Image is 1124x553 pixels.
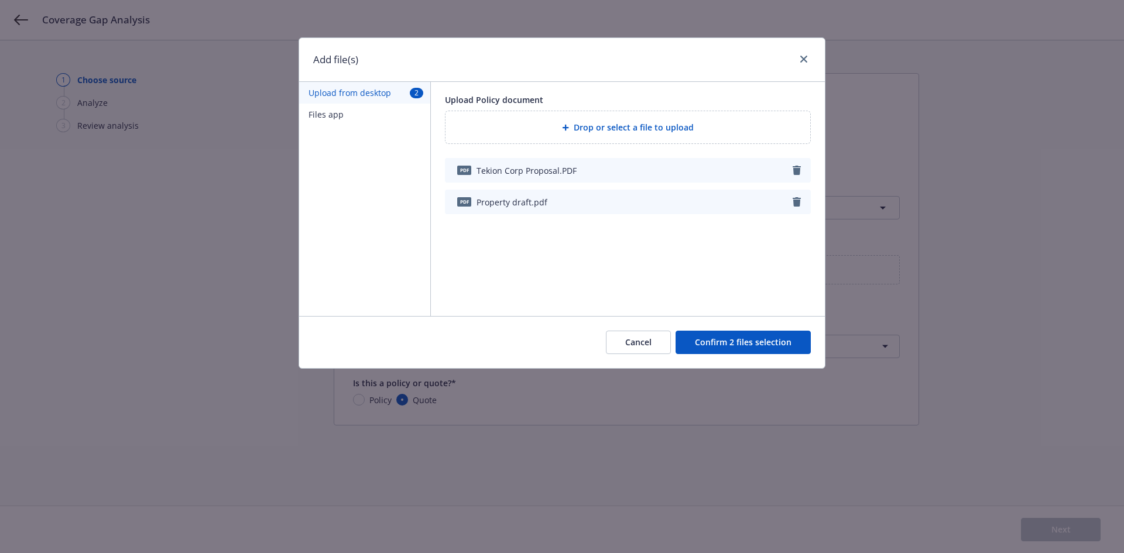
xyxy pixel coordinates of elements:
[299,104,430,125] button: Files app
[410,88,423,98] span: 2
[574,121,694,133] span: Drop or select a file to upload
[445,111,811,144] div: Drop or select a file to upload
[606,331,671,354] button: Cancel
[676,331,811,354] button: Confirm 2 files selection
[477,196,547,208] span: Property draft.pdf
[299,82,430,104] button: Upload from desktop2
[457,197,471,206] span: pdf
[313,52,358,67] h1: Add file(s)
[797,52,811,66] a: close
[445,94,811,106] div: Upload Policy document
[477,164,577,177] span: Tekion Corp Proposal.PDF
[457,166,471,174] span: PDF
